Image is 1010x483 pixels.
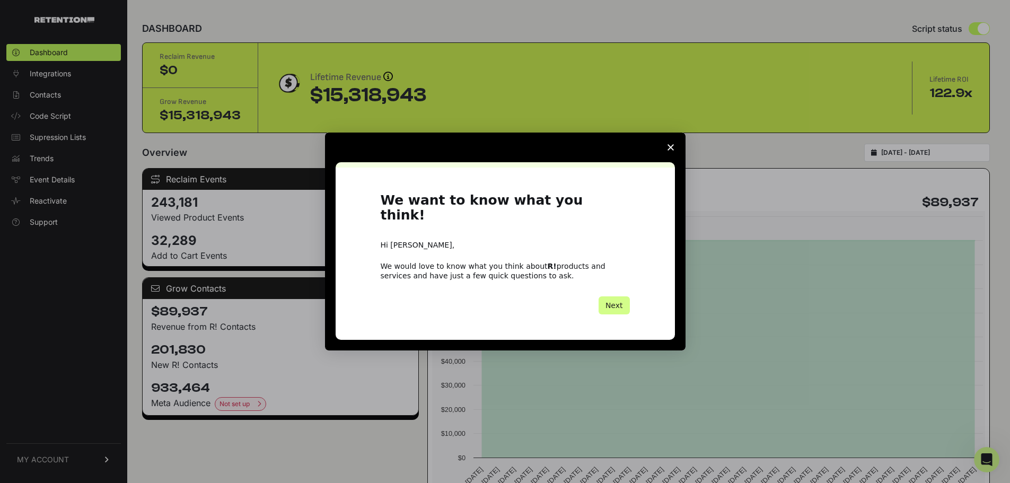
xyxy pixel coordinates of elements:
[381,193,630,230] h1: We want to know what you think!
[656,133,686,162] span: Close survey
[381,240,630,251] div: Hi [PERSON_NAME],
[599,296,630,314] button: Next
[548,262,557,270] b: R!
[381,261,630,280] div: We would love to know what you think about products and services and have just a few quick questi...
